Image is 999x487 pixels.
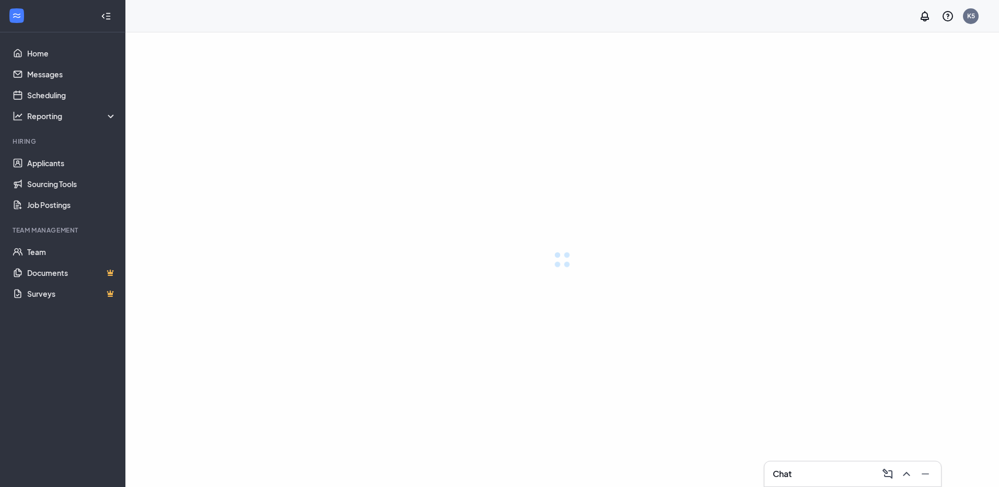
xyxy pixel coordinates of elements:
[27,85,117,106] a: Scheduling
[13,226,114,235] div: Team Management
[900,468,913,480] svg: ChevronUp
[881,468,894,480] svg: ComposeMessage
[13,111,23,121] svg: Analysis
[942,10,954,22] svg: QuestionInfo
[101,11,111,21] svg: Collapse
[919,468,932,480] svg: Minimize
[27,173,117,194] a: Sourcing Tools
[27,43,117,64] a: Home
[27,64,117,85] a: Messages
[27,241,117,262] a: Team
[967,11,975,20] div: K5
[27,153,117,173] a: Applicants
[919,10,931,22] svg: Notifications
[27,194,117,215] a: Job Postings
[773,468,792,480] h3: Chat
[27,262,117,283] a: DocumentsCrown
[897,466,914,482] button: ChevronUp
[13,137,114,146] div: Hiring
[27,283,117,304] a: SurveysCrown
[878,466,895,482] button: ComposeMessage
[27,111,117,121] div: Reporting
[916,466,933,482] button: Minimize
[11,10,22,21] svg: WorkstreamLogo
